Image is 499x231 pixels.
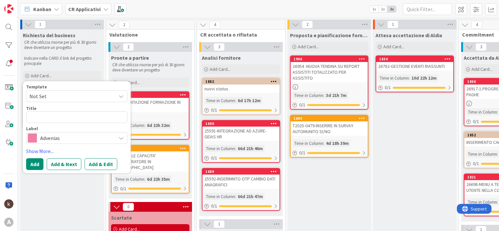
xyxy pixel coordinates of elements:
span: Add Card... [472,66,492,72]
span: : [235,193,236,200]
span: Add Card... [210,66,231,72]
span: 0 / 1 [120,185,126,192]
div: 0/1 [376,84,453,92]
div: Time in Column [114,176,144,183]
span: Attesa accettazione di Aldia [376,32,442,38]
div: Time in Column [466,108,497,115]
span: 1 [387,21,398,28]
div: 1880 [291,115,368,121]
span: : [323,140,324,147]
span: 4 [209,21,220,29]
span: 0 / 1 [299,101,305,108]
label: Title [26,105,37,111]
div: nuovi status [202,85,280,93]
div: Time in Column [204,145,235,152]
span: 1x [370,6,378,12]
div: 1450 [112,92,189,98]
span: : [144,176,145,183]
span: 0 / 1 [473,118,479,125]
div: 26954 -NUOVA TENDINA SU REPORT ASSISTITI TOTALIZZATO PER ASSISTITO [291,62,368,82]
span: : [235,145,236,152]
div: 1906 [291,56,368,62]
div: 0/1 [202,106,280,114]
span: 0 / 1 [385,84,391,91]
div: 6d 22h 32m [145,122,171,129]
span: Label [26,126,38,131]
div: 10d 22h 12m [410,74,438,82]
div: 1881 [112,146,189,151]
div: 1880 [294,116,368,121]
span: 3x [387,6,396,12]
div: 66d 21h 47m [236,193,265,200]
div: 1881 [115,146,189,151]
span: : [497,150,498,158]
span: Pronte a partire [111,54,149,61]
span: Add Card... [119,80,140,85]
div: 66d 21h 46m [236,145,265,152]
span: 3 [475,43,487,51]
div: Time in Column [293,92,323,99]
button: Add [26,158,43,170]
div: INSERIRE LE CAPACITA' DELL'OPERATORE IN [GEOGRAPHIC_DATA] [112,151,189,172]
span: Not Set [29,92,111,100]
span: Valutazione [109,31,186,38]
span: Analisi fornitore [202,54,241,61]
button: Add & Edit [85,158,117,170]
div: 183426782-GESTIONE EVENTI RIASSUNTI [376,56,453,70]
div: 1689 [202,169,280,175]
span: : [497,108,498,115]
button: Add & Next [47,158,81,170]
input: Quick Filter... [403,3,452,15]
span: 0 [123,203,134,211]
span: 0 / 1 [211,203,217,209]
div: 6d 17h 12m [236,97,262,104]
span: : [497,198,498,206]
div: 169025591-INTEGRAZIONE AD AZURE-GEIAS HR [202,121,280,141]
div: 1881INSERIRE LE CAPACITA' DELL'OPERATORE IN [GEOGRAPHIC_DATA] [112,146,189,172]
span: 4 [471,21,482,29]
div: 1450 [115,93,189,97]
span: 2 [302,21,313,28]
span: Scartate [111,214,132,221]
span: Kanban [33,5,51,13]
span: 1 [35,21,46,28]
div: A [4,218,13,227]
div: 190626954 -NUOVA TENDINA SU REPORT ASSISTITI TOTALIZZATO PER ASSISTITO [291,56,368,82]
span: 2 [119,21,130,29]
p: CR che utilizza risorse per più di 30 giorni deve diventare un progetto [112,62,188,73]
span: Add Card... [31,73,52,79]
div: 3d 21h 7m [324,92,348,99]
a: Show More... [26,147,127,155]
p: CR che utilizza risorse per più di 30 giorni deve diventare un progetto [24,40,100,51]
span: 3 [214,43,225,51]
img: Visit kanbanzone.com [4,4,13,13]
span: : [323,92,324,99]
div: 1834 [376,56,453,62]
div: IMPLEMENTAZIONE FORMAZIONE IN GEIAS [112,98,189,112]
span: Richiesta del business [23,32,75,38]
span: CR accettata o rifiutata [200,31,277,38]
div: 1882 [202,79,280,85]
div: Time in Column [204,97,235,104]
span: : [235,97,236,104]
span: Support [14,1,30,9]
span: Advenias [40,133,113,143]
div: 26782-GESTIONE EVENTI RIASSUNTI [376,62,453,70]
div: Time in Column [378,74,409,82]
span: 0 / 1 [299,149,305,156]
span: 2 [123,43,134,51]
div: Time in Column [466,198,497,206]
div: 0/1 [112,131,189,139]
div: 168925592-INSERIMNTO OTP CAMBIO DATI ANAGRAFICI [202,169,280,189]
div: 0/1 [291,149,368,157]
div: 0/1 [112,185,189,193]
b: CR Applicativi [68,6,101,12]
div: 1882 [205,79,280,84]
span: : [409,74,410,82]
span: 0 / 1 [211,155,217,162]
span: : [144,122,145,129]
div: 0/1 [202,154,280,162]
div: Time in Column [293,140,323,147]
div: 1834 [379,57,453,61]
span: 1 [214,220,225,228]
